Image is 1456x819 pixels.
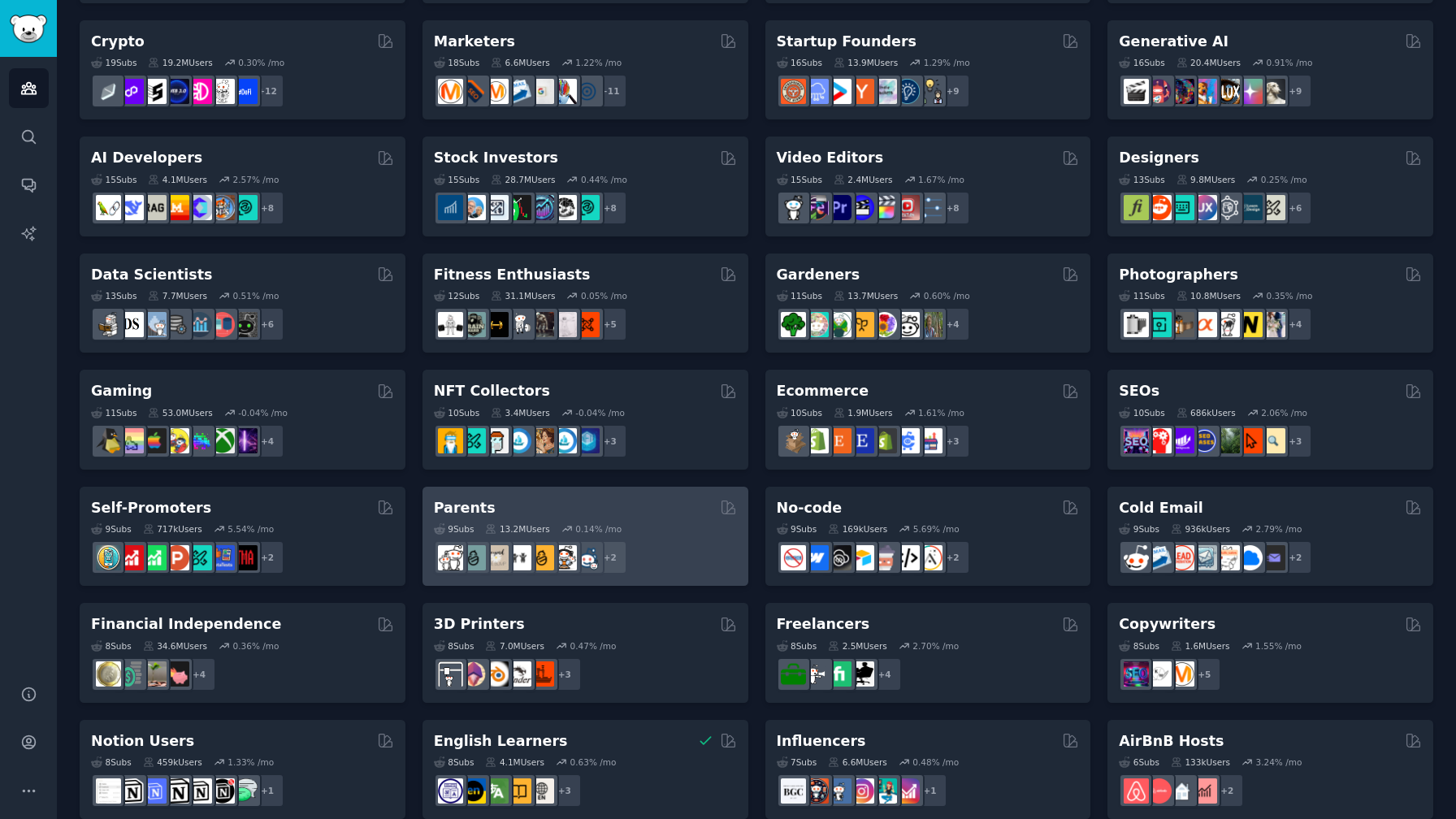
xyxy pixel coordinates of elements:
[777,265,860,285] h2: Gardeners
[849,778,874,804] img: InstagramMarketing
[491,57,550,68] div: 6.6M Users
[1146,545,1172,570] img: Emailmarketing
[210,312,235,337] img: datasets
[1237,545,1263,570] img: B2BSaaS
[849,79,874,104] img: ycombinator
[434,148,558,168] h2: Stock Investors
[1119,381,1159,401] h2: SEOs
[187,195,212,220] img: OpenSourceAI
[1124,545,1149,570] img: sales
[164,312,189,337] img: dataengineering
[1266,290,1312,301] div: 0.35 % /mo
[1119,498,1202,518] h2: Cold Email
[210,195,235,220] img: llmops
[1176,407,1236,418] div: 686k Users
[552,195,577,220] img: swingtrading
[10,15,47,43] img: GummySearch logo
[483,545,509,570] img: beyondthebump
[1169,778,1194,804] img: rentalproperties
[141,661,167,687] img: Fire
[1119,57,1164,68] div: 16 Sub s
[1192,79,1217,104] img: sdforall
[164,428,189,453] img: GamerPals
[936,424,970,458] div: + 3
[1176,57,1241,68] div: 20.4M Users
[485,523,549,535] div: 13.2M Users
[777,407,822,418] div: 10 Sub s
[434,381,550,401] h2: NFT Collectors
[917,79,942,104] img: growmybusiness
[485,640,544,652] div: 7.0M Users
[506,312,531,337] img: weightroom
[143,523,202,535] div: 717k Users
[434,290,479,301] div: 12 Sub s
[804,661,829,687] img: freelance_forhire
[1169,195,1194,220] img: UI_Design
[849,428,874,453] img: EtsySellers
[777,32,916,52] h2: Startup Founders
[434,57,479,68] div: 18 Sub s
[96,778,121,804] img: Notiontemplates
[1192,778,1217,804] img: AirBnBInvesting
[781,661,806,687] img: forhire
[164,778,189,804] img: NotionGeeks
[777,523,817,535] div: 9 Sub s
[164,79,189,104] img: web3
[232,312,258,337] img: data
[781,79,806,104] img: EntrepreneurRideAlong
[1215,428,1240,453] img: Local_SEO
[826,79,851,104] img: startup
[1119,148,1199,168] h2: Designers
[1176,290,1241,301] div: 10.8M Users
[936,74,970,108] div: + 9
[91,498,211,518] h2: Self-Promoters
[434,174,479,185] div: 15 Sub s
[913,523,960,535] div: 5.69 % /mo
[826,545,851,570] img: NoCodeSaaS
[1260,428,1285,453] img: The_SEO
[777,174,822,185] div: 15 Sub s
[777,498,843,518] h2: No-code
[119,312,144,337] img: datascience
[96,195,121,220] img: LangChain
[148,174,207,185] div: 4.1M Users
[1260,79,1285,104] img: DreamBooth
[210,79,235,104] img: CryptoNews
[483,778,509,804] img: language_exchange
[1192,545,1217,570] img: coldemail
[238,57,284,68] div: 0.30 % /mo
[434,265,591,285] h2: Fitness Enthusiasts
[593,307,627,341] div: + 5
[250,307,284,341] div: + 6
[895,195,920,220] img: Youtubevideo
[187,778,212,804] img: AskNotion
[1255,640,1302,652] div: 1.55 % /mo
[834,57,898,68] div: 13.9M Users
[1192,312,1217,337] img: SonyAlpha
[438,79,463,104] img: content_marketing
[1278,424,1312,458] div: + 3
[849,195,874,220] img: VideoEditors
[1237,195,1263,220] img: learndesign
[187,79,212,104] img: defiblockchain
[804,428,829,453] img: shopify
[552,312,577,337] img: physicaltherapy
[936,540,970,574] div: + 2
[1261,174,1307,185] div: 0.25 % /mo
[96,428,121,453] img: linux_gaming
[1169,661,1194,687] img: content_marketing
[233,290,279,301] div: 0.51 % /mo
[1119,174,1164,185] div: 13 Sub s
[593,540,627,574] div: + 2
[164,661,189,687] img: fatFIRE
[781,428,806,453] img: dropship
[506,428,531,453] img: OpenSeaNFT
[96,661,121,687] img: UKPersonalFinance
[777,640,817,652] div: 8 Sub s
[529,545,554,570] img: NewParents
[777,290,822,301] div: 11 Sub s
[141,312,167,337] img: statistics
[1169,79,1194,104] img: deepdream
[826,312,851,337] img: SavageGarden
[777,148,884,168] h2: Video Editors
